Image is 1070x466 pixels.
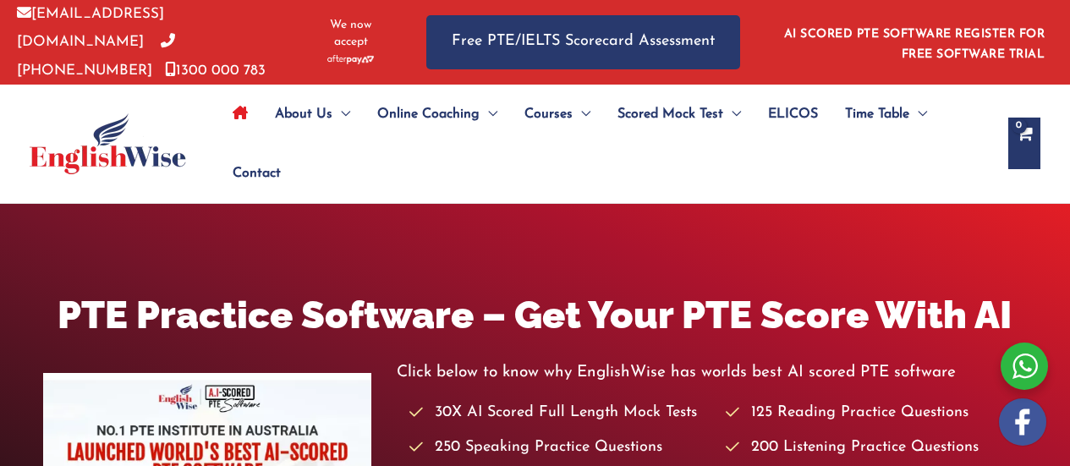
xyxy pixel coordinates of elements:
a: AI SCORED PTE SOFTWARE REGISTER FOR FREE SOFTWARE TRIAL [784,28,1045,61]
a: Contact [219,144,281,203]
span: ELICOS [768,85,818,144]
a: [PHONE_NUMBER] [17,35,175,77]
a: Time TableMenu Toggle [831,85,941,144]
span: Contact [233,144,281,203]
nav: Site Navigation: Main Menu [219,85,991,203]
li: 125 Reading Practice Questions [726,399,1027,427]
a: About UsMenu Toggle [261,85,364,144]
img: Afterpay-Logo [327,55,374,64]
a: CoursesMenu Toggle [511,85,604,144]
span: Menu Toggle [723,85,741,144]
span: Scored Mock Test [617,85,723,144]
img: cropped-ew-logo [30,113,186,174]
img: white-facebook.png [999,398,1046,446]
span: Menu Toggle [909,85,927,144]
span: Time Table [845,85,909,144]
span: Courses [524,85,573,144]
a: 1300 000 783 [165,63,266,78]
span: Online Coaching [377,85,480,144]
span: Menu Toggle [332,85,350,144]
li: 250 Speaking Practice Questions [409,434,711,462]
a: Online CoachingMenu Toggle [364,85,511,144]
a: Scored Mock TestMenu Toggle [604,85,754,144]
a: [EMAIL_ADDRESS][DOMAIN_NAME] [17,7,164,49]
h1: PTE Practice Software – Get Your PTE Score With AI [43,288,1028,342]
span: About Us [275,85,332,144]
li: 30X AI Scored Full Length Mock Tests [409,399,711,427]
span: Menu Toggle [573,85,590,144]
p: Click below to know why EnglishWise has worlds best AI scored PTE software [397,359,1028,387]
span: Menu Toggle [480,85,497,144]
a: ELICOS [754,85,831,144]
span: We now accept [317,17,384,51]
a: View Shopping Cart, empty [1008,118,1040,169]
a: Free PTE/IELTS Scorecard Assessment [426,15,740,69]
aside: Header Widget 1 [774,14,1053,69]
li: 200 Listening Practice Questions [726,434,1027,462]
